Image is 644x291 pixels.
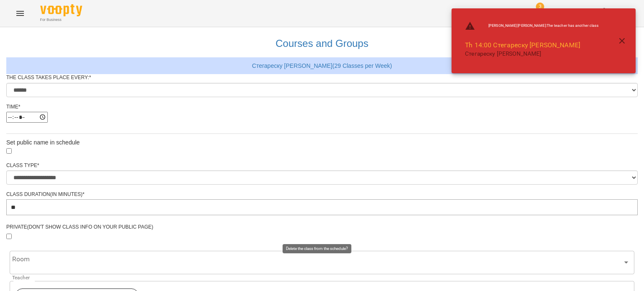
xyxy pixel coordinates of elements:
[6,74,638,81] div: The class takes place every:
[6,191,638,198] div: Class Duration(in minutes)
[6,103,638,111] div: Time
[6,138,638,147] div: Set public name in schedule
[6,162,638,169] div: Class Type
[458,18,605,34] li: [PERSON_NAME] [PERSON_NAME] : The teacher has another class
[465,50,599,58] p: Стегареску [PERSON_NAME]
[10,38,634,49] h3: Courses and Groups
[252,62,392,69] a: Стегареску [PERSON_NAME] ( 29 Classes per Week )
[6,224,638,231] div: Private(Don't show class info on your public page)
[465,41,580,49] a: Th 14:00 Стегареску [PERSON_NAME]
[536,3,544,11] span: 3
[10,251,634,274] div: ​
[40,17,82,23] span: For Business
[10,3,30,23] button: Menu
[40,4,82,16] img: Voopty Logo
